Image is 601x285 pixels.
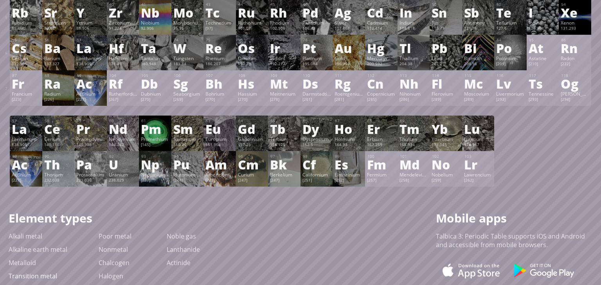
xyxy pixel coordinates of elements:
div: Rf [109,77,137,90]
a: Nonmetal [99,245,128,254]
div: 85 [529,37,557,43]
div: [293] [496,97,525,103]
div: Re [205,42,234,54]
div: 183.84 [173,61,202,68]
div: 106.42 [302,26,331,32]
div: [270] [238,97,266,103]
div: 69 [400,118,428,123]
div: 102.906 [270,26,299,32]
div: Gold [335,55,363,61]
div: Tin [432,20,460,26]
div: 46 [303,2,331,7]
div: Tc [205,6,234,19]
div: 164.93 [335,142,363,148]
div: 93 [141,154,169,159]
div: Bohrium [205,91,234,97]
div: Rhenium [205,55,234,61]
div: Xe [561,6,589,19]
div: 89 [12,154,40,159]
div: Europium [205,136,234,142]
div: [223] [12,97,40,103]
div: Hs [238,77,266,90]
div: Platinum [302,55,331,61]
div: Iridium [270,55,299,61]
div: Actinium [76,91,105,97]
div: Mo [173,6,202,19]
div: La [76,42,105,54]
div: Cerium [44,136,73,142]
div: Ir [270,42,299,54]
div: 81 [400,37,428,43]
div: Og [561,77,589,90]
div: Te [496,6,525,19]
div: 150.36 [173,142,202,148]
div: 99 [335,154,363,159]
div: [210] [529,61,557,68]
div: 196.967 [335,61,363,68]
div: Roentgenium [335,91,363,97]
div: Pt [302,42,331,54]
div: 113 [400,73,428,78]
div: Cn [367,77,396,90]
div: Thulium [399,136,428,142]
div: Hg [367,42,396,54]
div: 60 [109,118,137,123]
div: 38 [45,2,73,7]
div: 107 [206,73,234,78]
div: Lead [432,55,460,61]
div: Terbium [270,136,299,142]
div: 208.98 [464,61,493,68]
div: Pb [432,42,460,54]
div: Lanthanum [76,55,105,61]
div: 110 [303,73,331,78]
div: 138.905 [12,142,40,148]
div: Nd [109,123,137,135]
div: Rn [561,42,589,54]
div: 43 [206,2,234,7]
a: Halogen [99,272,123,280]
div: Bismuth [464,55,493,61]
div: 115 [464,73,493,78]
div: Xenon [561,20,589,26]
div: 45 [270,2,299,7]
div: Palladium [302,20,331,26]
div: [293] [529,97,557,103]
div: Moscovium [464,91,493,97]
div: Ytterbium [432,136,460,142]
div: 86 [561,37,589,43]
div: [267] [109,97,137,103]
div: Osmium [238,55,266,61]
div: 178.49 [109,61,137,68]
div: Holmium [335,136,363,142]
div: 140.908 [76,142,105,148]
div: I [529,6,557,19]
div: 207.2 [432,61,460,68]
div: 131.293 [561,26,589,32]
div: 77 [270,37,299,43]
div: Pr [76,123,105,135]
div: 96 [238,154,266,159]
div: Nb [141,6,169,19]
div: Tb [270,123,299,135]
div: 200.592 [367,61,396,68]
div: 138.905 [76,61,105,68]
div: 42 [174,2,202,7]
div: [145] [141,142,169,148]
div: Db [141,77,169,90]
div: 92.906 [141,26,169,32]
div: 101 [400,154,428,159]
div: [209] [496,61,525,68]
div: Cadmium [367,20,396,26]
div: 90 [45,154,73,159]
div: Molybdenum [173,20,202,26]
div: 111 [335,73,363,78]
div: [226] [44,97,73,103]
div: 106 [174,73,202,78]
div: 52 [497,2,525,7]
div: 73 [141,37,169,43]
div: Samarium [173,136,202,142]
div: Sn [432,6,460,19]
div: Pm [141,123,169,135]
div: Cesium [12,55,40,61]
div: 132.905 [12,61,40,68]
